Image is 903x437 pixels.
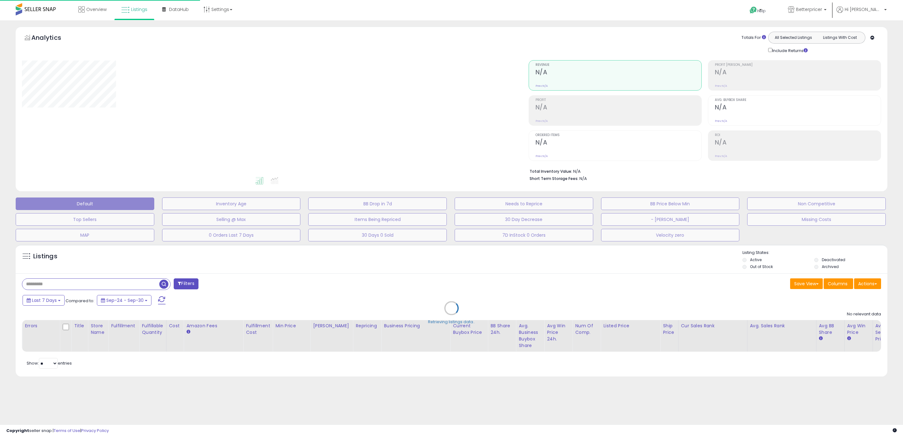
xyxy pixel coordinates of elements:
b: Total Inventory Value: [530,169,572,174]
a: Hi [PERSON_NAME] [837,6,887,20]
span: Hi [PERSON_NAME] [845,6,882,13]
button: Items Being Repriced [308,213,447,226]
button: 30 Day Decrease [455,213,593,226]
button: BB Drop in 7d [308,197,447,210]
small: Prev: N/A [715,119,727,123]
button: Default [16,197,154,210]
small: Prev: N/A [536,84,548,88]
button: Top Sellers [16,213,154,226]
small: Prev: N/A [715,154,727,158]
span: N/A [579,176,587,182]
span: Listings [131,6,147,13]
span: Profit [PERSON_NAME] [715,63,881,67]
h2: N/A [536,104,701,112]
a: Help [745,2,778,20]
span: Profit [536,98,701,102]
button: - [PERSON_NAME] [601,213,740,226]
h2: N/A [536,69,701,77]
span: Avg. Buybox Share [715,98,881,102]
button: Needs to Reprice [455,197,593,210]
span: Betterpricer [796,6,822,13]
span: Overview [86,6,107,13]
span: Ordered Items [536,134,701,137]
span: DataHub [169,6,189,13]
b: Short Term Storage Fees: [530,176,578,181]
button: Selling @ Max [162,213,301,226]
button: Inventory Age [162,197,301,210]
small: Prev: N/A [715,84,727,88]
button: Velocity zero [601,229,740,241]
button: MAP [16,229,154,241]
span: Help [757,8,766,13]
h2: N/A [536,139,701,147]
h2: N/A [715,69,881,77]
h5: Analytics [31,33,73,44]
button: BB Price Below Min [601,197,740,210]
button: Listings With Cost [816,34,863,42]
li: N/A [530,167,876,175]
h2: N/A [715,104,881,112]
button: Non Competitive [747,197,886,210]
div: Include Returns [763,47,815,54]
button: 30 Days 0 Sold [308,229,447,241]
small: Prev: N/A [536,154,548,158]
small: Prev: N/A [536,119,548,123]
i: Get Help [749,6,757,14]
div: Retrieving listings data.. [428,319,475,325]
button: 0 Orders Last 7 Days [162,229,301,241]
button: Missing Costs [747,213,886,226]
button: 7D InStock 0 Orders [455,229,593,241]
button: All Selected Listings [770,34,817,42]
span: ROI [715,134,881,137]
span: Revenue [536,63,701,67]
div: Totals For [742,35,766,41]
h2: N/A [715,139,881,147]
